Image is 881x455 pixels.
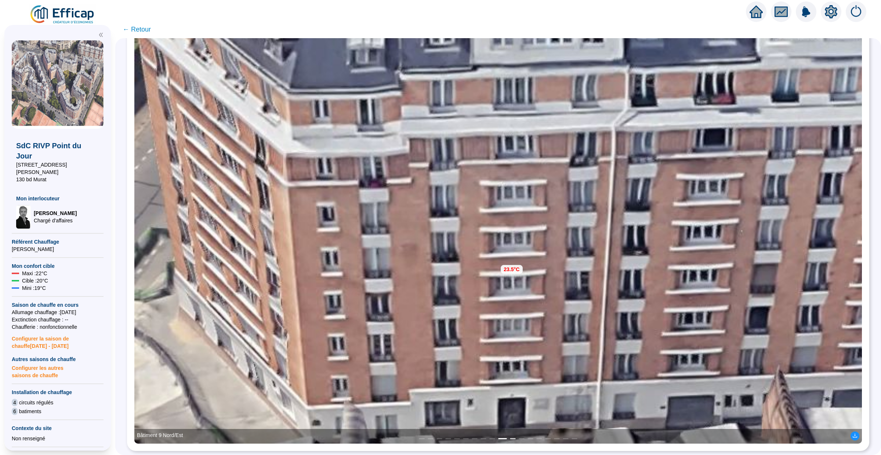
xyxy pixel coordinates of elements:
[852,433,858,438] span: download
[34,210,77,217] span: [PERSON_NAME]
[527,438,533,439] button: 13
[12,399,18,406] span: 4
[489,438,495,439] button: 9
[12,309,104,316] span: Allumage chauffage : [DATE]
[16,195,99,202] span: Mon interlocuteur
[12,323,104,331] span: Chaufferie : non fonctionnelle
[12,238,104,245] span: Référent Chauffage
[16,205,31,229] img: Chargé d'affaires
[572,438,577,439] button: 18
[519,438,525,439] button: 12
[16,176,99,183] span: 130 bd Murat
[481,438,486,439] button: 8
[824,5,838,18] span: setting
[419,438,425,439] button: 1
[12,262,104,270] span: Mon confort cible
[19,399,53,406] span: circuits régulés
[554,438,560,439] button: 16
[428,438,434,439] button: 2
[16,141,99,161] span: SdC RIVP Point du Jour
[454,438,460,439] button: 5
[12,356,104,363] span: Autres saisons de chauffe
[563,438,569,439] button: 17
[436,438,442,439] button: 3
[12,435,104,442] div: Non renseigné
[12,408,18,415] span: 6
[19,408,41,415] span: batiments
[545,438,551,439] button: 15
[34,217,77,224] span: Chargé d'affaires
[536,438,542,439] button: 14
[29,4,96,25] img: efficap energie logo
[12,316,104,323] span: Exctinction chauffage : --
[12,301,104,309] span: Saison de chauffe en cours
[846,1,866,22] img: alerts
[137,432,183,441] span: Bâtiment 9 Nord/Est
[22,270,47,277] span: Maxi : 22 °C
[123,24,151,34] span: ← Retour
[504,266,519,272] strong: 23.5°C
[22,277,48,284] span: Cible : 20 °C
[463,438,469,439] button: 6
[98,32,104,37] span: double-left
[12,363,104,379] span: Configurer les autres saisons de chauffe
[775,5,788,18] span: fund
[12,245,104,253] span: [PERSON_NAME]
[472,438,478,439] button: 7
[12,389,104,396] span: Installation de chauffage
[16,161,99,176] span: [STREET_ADDRESS][PERSON_NAME]
[510,438,516,439] button: 11
[12,425,104,432] span: Contexte du site
[445,438,451,439] button: 4
[750,5,763,18] span: home
[796,1,816,22] img: alerts
[22,284,46,292] span: Mini : 19 °C
[12,331,104,350] span: Configurer la saison de chauffe [DATE] - [DATE]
